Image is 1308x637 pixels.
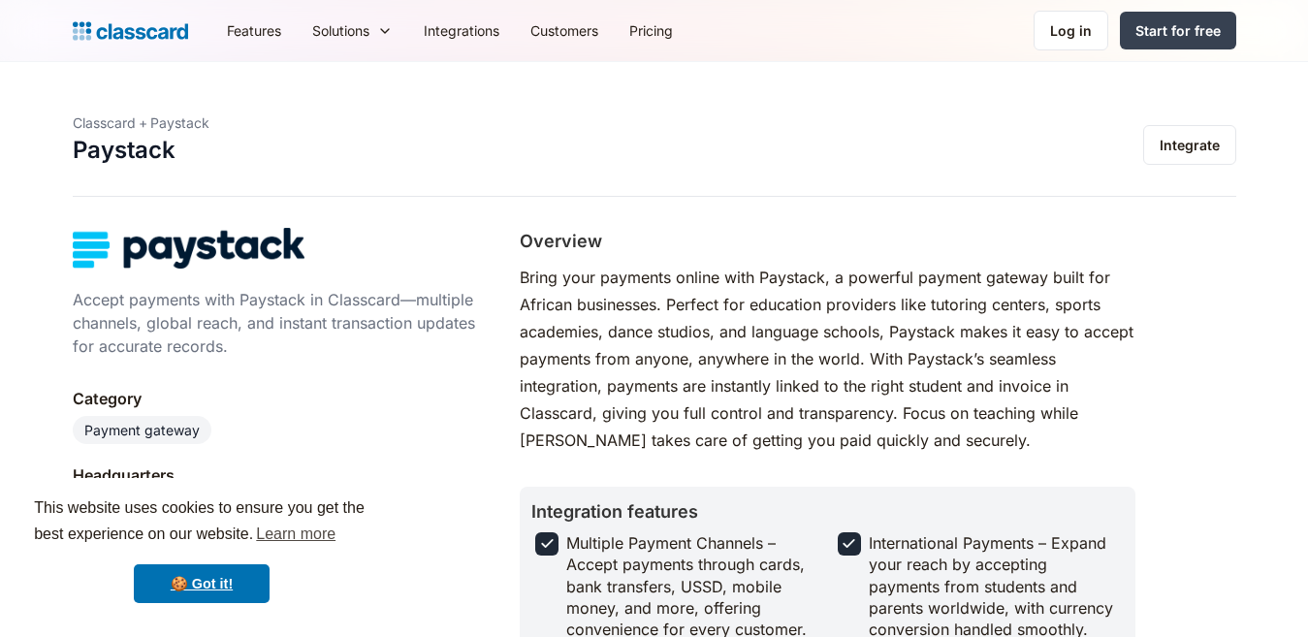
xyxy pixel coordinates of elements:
[520,228,602,254] h2: Overview
[515,9,614,52] a: Customers
[1034,11,1108,50] a: Log in
[520,264,1135,454] p: Bring your payments online with Paystack, a powerful payment gateway built for African businesses...
[531,498,1124,525] h2: Integration features
[1143,125,1236,165] a: Integrate
[312,20,369,41] div: Solutions
[1050,20,1092,41] div: Log in
[73,288,482,358] div: Accept payments with Paystack in Classcard—multiple channels, global reach, and instant transacti...
[614,9,688,52] a: Pricing
[134,564,270,603] a: dismiss cookie message
[73,463,175,487] div: Headquarters
[150,112,209,133] div: Paystack
[297,9,408,52] div: Solutions
[408,9,515,52] a: Integrations
[139,112,147,133] div: +
[73,387,142,410] div: Category
[73,112,136,133] div: Classcard
[73,137,175,165] h1: Paystack
[16,478,388,621] div: cookieconsent
[84,420,200,440] div: Payment gateway
[73,17,188,45] a: home
[253,520,338,549] a: learn more about cookies
[1135,20,1221,41] div: Start for free
[1120,12,1236,49] a: Start for free
[34,496,369,549] span: This website uses cookies to ensure you get the best experience on our website.
[211,9,297,52] a: Features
